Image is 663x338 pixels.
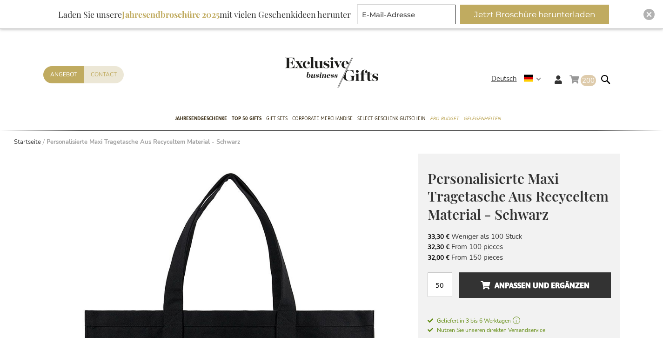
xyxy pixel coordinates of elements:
span: Anpassen und ergänzen [481,278,589,293]
span: Personalisierte Maxi Tragetasche Aus Recyceltem Material - Schwarz [428,169,609,223]
li: From 100 pieces [428,242,611,252]
form: marketing offers and promotions [357,5,458,27]
span: Corporate Merchandise [292,114,353,123]
span: TOP 50 Gifts [232,114,261,123]
div: Close [643,9,655,20]
div: Deutsch [491,74,547,84]
span: Pro Budget [430,114,459,123]
strong: Personalisierte Maxi Tragetasche Aus Recyceltem Material - Schwarz [47,138,240,146]
a: 200 [569,74,596,89]
span: 200 [582,76,595,85]
span: Gelegenheiten [463,114,501,123]
li: Weniger als 100 Stück [428,231,611,242]
b: Jahresendbroschüre 2025 [122,9,220,20]
div: Laden Sie unsere mit vielen Geschenkideen herunter [54,5,355,24]
img: Exclusive Business gifts logo [285,57,378,88]
a: store logo [285,57,332,88]
input: Menge [428,272,452,297]
span: 33,30 € [428,232,449,241]
span: Deutsch [491,74,517,84]
span: 32,30 € [428,243,449,251]
button: Anpassen und ergänzen [459,272,610,298]
span: Nutzen Sie unseren direkten Versandservice [428,326,545,334]
input: E-Mail-Adresse [357,5,455,24]
span: Gift Sets [266,114,288,123]
li: From 150 pieces [428,252,611,263]
a: Nutzen Sie unseren direkten Versandservice [428,325,545,334]
img: Close [646,12,652,17]
span: Select Geschenk Gutschein [357,114,425,123]
a: Geliefert in 3 bis 6 Werktagen [428,317,611,325]
a: Contact [84,66,124,83]
a: Startseite [14,138,41,146]
a: Angebot [43,66,84,83]
span: Jahresendgeschenke [175,114,227,123]
span: 32,00 € [428,253,449,262]
button: Jetzt Broschüre herunterladen [460,5,609,24]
